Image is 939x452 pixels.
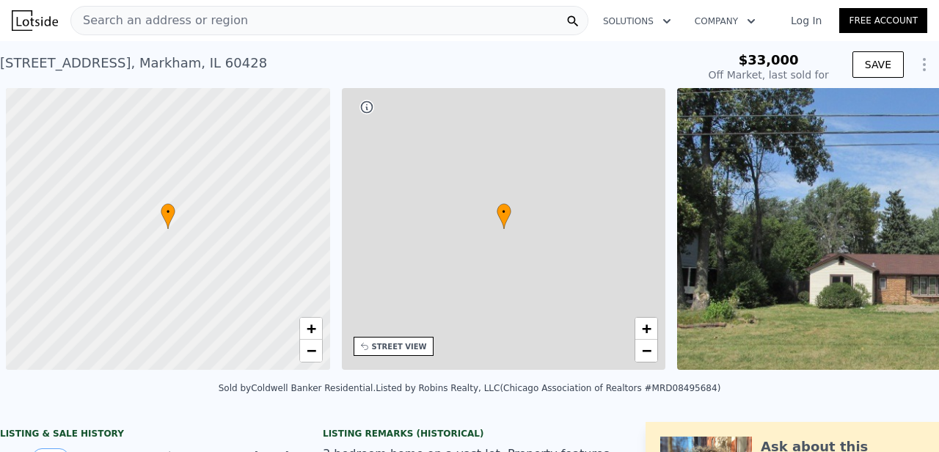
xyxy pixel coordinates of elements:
[839,8,927,33] a: Free Account
[683,8,767,34] button: Company
[642,341,651,360] span: −
[323,428,616,440] div: Listing Remarks (Historical)
[300,318,322,340] a: Zoom in
[709,68,829,82] div: Off Market, last sold for
[71,12,248,29] span: Search an address or region
[161,205,175,219] span: •
[642,319,651,338] span: +
[497,203,511,229] div: •
[12,10,58,31] img: Lotside
[773,13,839,28] a: Log In
[910,50,939,79] button: Show Options
[306,341,315,360] span: −
[852,51,904,78] button: SAVE
[376,383,720,393] div: Listed by Robins Realty, LLC (Chicago Association of Realtors #MRD08495684)
[497,205,511,219] span: •
[219,383,376,393] div: Sold by Coldwell Banker Residential .
[161,203,175,229] div: •
[591,8,683,34] button: Solutions
[739,52,799,68] span: $33,000
[635,340,657,362] a: Zoom out
[306,319,315,338] span: +
[635,318,657,340] a: Zoom in
[300,340,322,362] a: Zoom out
[372,341,427,352] div: STREET VIEW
